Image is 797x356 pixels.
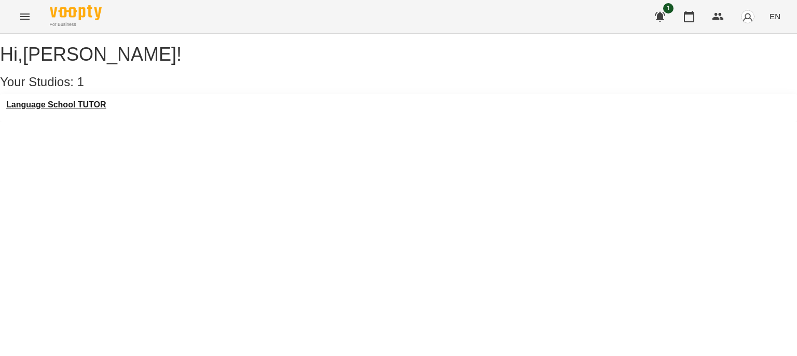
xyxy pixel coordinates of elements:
[77,75,84,89] span: 1
[6,100,106,109] a: Language School TUTOR
[50,21,102,28] span: For Business
[765,7,785,26] button: EN
[50,5,102,20] img: Voopty Logo
[769,11,780,22] span: EN
[12,4,37,29] button: Menu
[663,3,674,13] span: 1
[740,9,755,24] img: avatar_s.png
